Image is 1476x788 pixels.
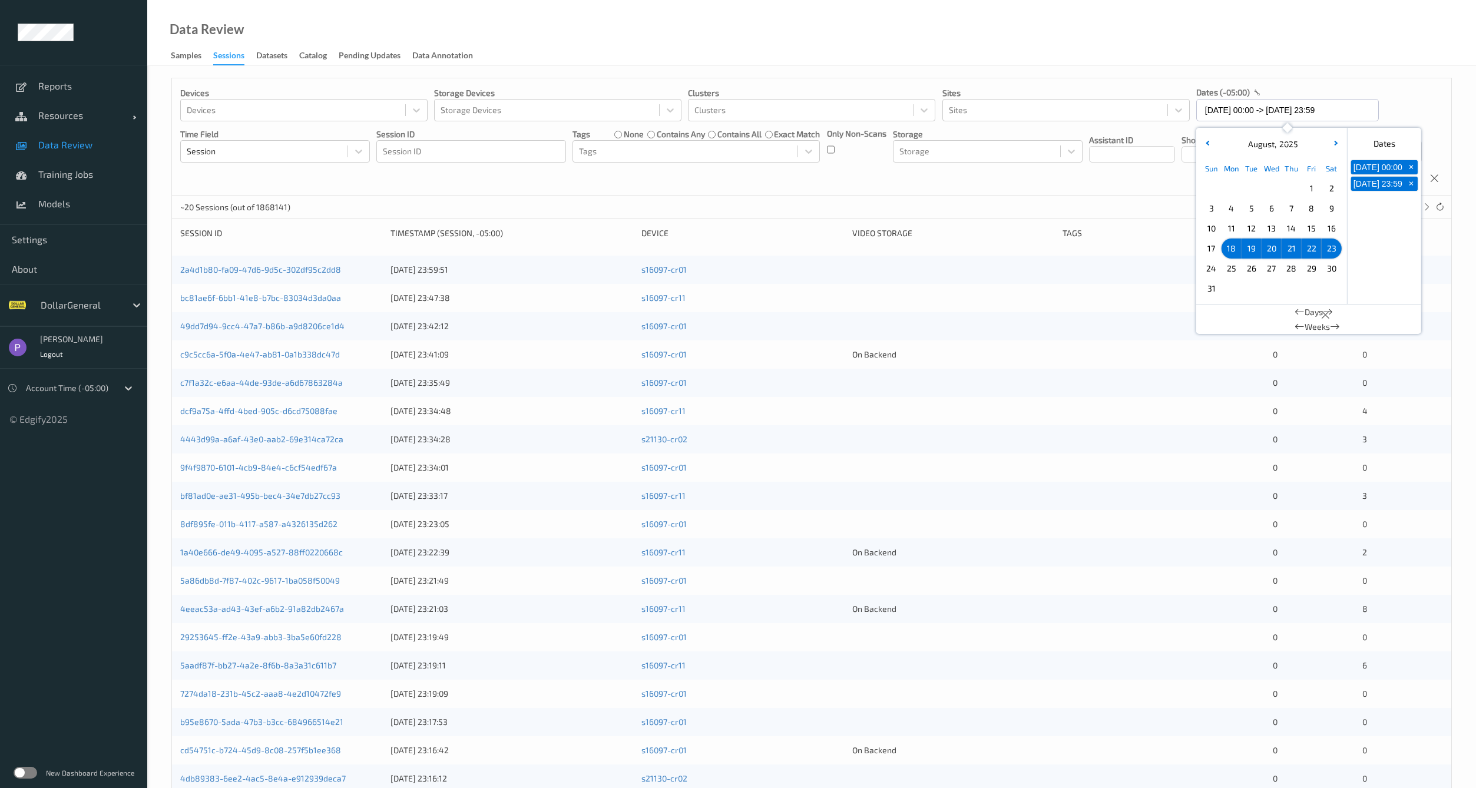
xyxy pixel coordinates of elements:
[641,575,687,585] a: s16097-cr01
[1362,547,1367,557] span: 2
[390,660,633,671] div: [DATE] 23:19:11
[180,604,344,614] a: 4eeac53a-ad43-43ef-a6b2-91a82db2467a
[390,716,633,728] div: [DATE] 23:17:53
[572,128,590,140] p: Tags
[1222,259,1242,279] div: Choose Monday August 25 of 2025
[852,227,1054,239] div: Video Storage
[1273,547,1278,557] span: 0
[180,745,341,755] a: cd54751c-b724-45d9-8c08-257f5b1ee368
[390,405,633,417] div: [DATE] 23:34:48
[1362,378,1367,388] span: 0
[1282,218,1302,239] div: Choose Thursday August 14 of 2025
[641,660,686,670] a: s16097-cr11
[390,490,633,502] div: [DATE] 23:33:17
[339,49,401,64] div: Pending Updates
[641,773,687,783] a: s21130-cr02
[1303,200,1320,217] span: 8
[852,547,1054,558] div: On Backend
[434,87,681,99] p: Storage Devices
[942,87,1190,99] p: Sites
[1242,239,1262,259] div: Choose Tuesday August 19 of 2025
[1273,632,1278,642] span: 0
[1362,688,1367,698] span: 0
[180,321,345,331] a: 49dd7d94-9cc4-47a7-b86b-a9d8206ce1d4
[1282,178,1302,198] div: Choose Thursday July 31 of 2025
[1282,279,1302,299] div: Choose Thursday September 04 of 2025
[1323,200,1340,217] span: 9
[1222,178,1242,198] div: Choose Monday July 28 of 2025
[390,547,633,558] div: [DATE] 23:22:39
[390,264,633,276] div: [DATE] 23:59:51
[180,264,341,274] a: 2a4d1b80-fa09-47d6-9d5c-302df95c2dd8
[1262,279,1282,299] div: Choose Wednesday September 03 of 2025
[1262,239,1282,259] div: Choose Wednesday August 20 of 2025
[376,128,566,140] p: Session ID
[1222,239,1242,259] div: Choose Monday August 18 of 2025
[390,688,633,700] div: [DATE] 23:19:09
[180,688,341,698] a: 7274da18-231b-45c2-aaa8-4e2d10472fe9
[1351,160,1405,174] button: [DATE] 00:00
[180,201,290,213] p: ~20 Sessions (out of 1868141)
[1262,158,1282,178] div: Wed
[1276,139,1298,149] span: 2025
[1322,279,1342,299] div: Choose Saturday September 06 of 2025
[688,87,935,99] p: Clusters
[1283,200,1300,217] span: 7
[1362,434,1367,444] span: 3
[1242,198,1262,218] div: Choose Tuesday August 05 of 2025
[1273,519,1278,529] span: 0
[339,48,412,64] a: Pending Updates
[180,519,337,529] a: 8df895fe-011b-4117-a587-a4326135d262
[170,24,244,35] div: Data Review
[1242,218,1262,239] div: Choose Tuesday August 12 of 2025
[1182,134,1267,146] p: Shopper ID
[1362,745,1367,755] span: 0
[390,377,633,389] div: [DATE] 23:35:49
[852,349,1054,360] div: On Backend
[390,227,633,239] div: Timestamp (Session, -05:00)
[1245,139,1275,149] span: August
[1273,604,1278,614] span: 0
[1283,260,1300,277] span: 28
[180,87,428,99] p: Devices
[717,128,762,140] label: contains all
[180,128,370,140] p: Time Field
[1203,220,1220,237] span: 10
[180,660,336,670] a: 5aadf87f-bb27-4a2e-8f6b-8a3a31c611b7
[641,349,687,359] a: s16097-cr01
[1223,220,1240,237] span: 11
[1348,133,1421,155] div: Dates
[1302,279,1322,299] div: Choose Friday September 05 of 2025
[256,48,299,64] a: Datasets
[1322,239,1342,259] div: Choose Saturday August 23 of 2025
[180,491,340,501] a: bf81ad0e-ae31-495b-bec4-34e7db27cc93
[1242,259,1262,279] div: Choose Tuesday August 26 of 2025
[390,349,633,360] div: [DATE] 23:41:09
[1282,259,1302,279] div: Choose Thursday August 28 of 2025
[180,406,337,416] a: dcf9a75a-4ffd-4bed-905c-d6cd75088fae
[1273,406,1278,416] span: 0
[1202,198,1222,218] div: Choose Sunday August 03 of 2025
[1405,177,1418,191] button: +
[213,49,244,65] div: Sessions
[390,292,633,304] div: [DATE] 23:47:38
[1302,158,1322,178] div: Fri
[1283,240,1300,257] span: 21
[641,321,687,331] a: s16097-cr01
[1362,773,1367,783] span: 0
[641,688,687,698] a: s16097-cr01
[1196,87,1250,98] p: dates (-05:00)
[641,293,686,303] a: s16097-cr11
[412,48,485,64] a: Data Annotation
[180,378,343,388] a: c7f1a32c-e6aa-44de-93de-a6d67863284a
[180,434,343,444] a: 4443d99a-a6af-43e0-aab2-69e314ca72ca
[171,48,213,64] a: Samples
[1322,218,1342,239] div: Choose Saturday August 16 of 2025
[1223,200,1240,217] span: 4
[624,128,644,140] label: none
[1362,491,1367,501] span: 3
[1273,491,1278,501] span: 0
[641,717,687,727] a: s16097-cr01
[641,434,687,444] a: s21130-cr02
[1362,519,1367,529] span: 0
